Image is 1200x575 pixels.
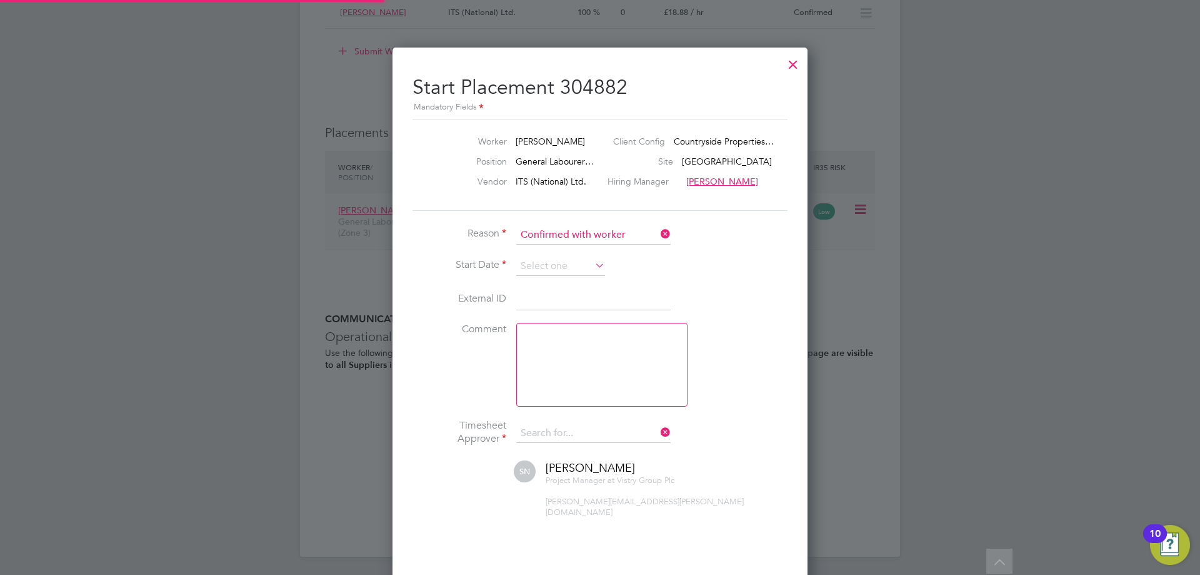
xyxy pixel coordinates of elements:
span: Project Manager at [546,475,614,486]
h2: Start Placement 304882 [412,65,787,114]
label: Vendor [438,176,507,187]
div: Mandatory Fields [412,101,787,114]
label: Reason [412,227,506,240]
label: Worker [438,136,507,147]
button: Open Resource Center, 10 new notifications [1150,525,1190,565]
span: [GEOGRAPHIC_DATA] [682,156,772,167]
label: External ID [412,292,506,305]
span: [PERSON_NAME] [516,136,585,147]
span: [PERSON_NAME] [686,176,758,187]
span: Vistry Group Plc [617,475,674,486]
span: SN [514,461,536,482]
div: 10 [1149,534,1161,550]
span: [PERSON_NAME][EMAIL_ADDRESS][PERSON_NAME][DOMAIN_NAME] [546,496,744,517]
label: Client Config [613,136,665,147]
span: Countryside Properties… [674,136,774,147]
input: Search for... [516,424,671,443]
input: Select one [516,226,671,245]
label: Comment [412,323,506,336]
input: Select one [516,257,605,276]
label: Site [623,156,673,167]
label: Start Date [412,258,506,272]
span: ITS (National) Ltd. [516,176,586,187]
label: Timesheet Approver [412,419,506,445]
span: [PERSON_NAME] [546,461,635,475]
span: General Labourer… [516,156,594,167]
label: Position [438,156,507,167]
label: Hiring Manager [607,176,677,187]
